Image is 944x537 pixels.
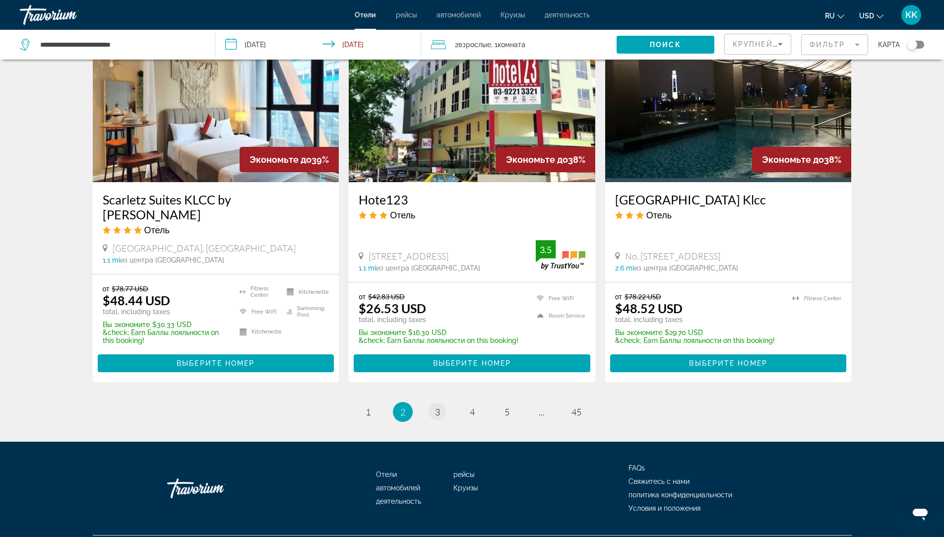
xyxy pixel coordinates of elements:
span: Крупнейшие сбережения [733,40,853,48]
li: Free WiFi [235,304,282,319]
span: Отели [355,11,376,19]
p: $16.30 USD [359,329,518,336]
button: Toggle map [900,40,924,49]
span: Экономьте до [762,154,824,165]
span: Комната [498,41,525,49]
span: от [103,284,110,293]
button: Выберите номер [610,354,847,372]
span: 5 [504,406,509,417]
span: Экономьте до [250,154,312,165]
span: из центра [GEOGRAPHIC_DATA] [376,264,480,272]
span: Выберите номер [689,359,767,367]
span: Экономьте до [506,154,568,165]
div: 3 star Hotel [615,209,842,220]
div: 38% [496,147,595,172]
ins: $26.53 USD [359,301,426,316]
a: Выберите номер [610,356,847,367]
span: ru [825,12,835,20]
a: Отели [376,470,397,478]
a: политика конфиденциальности [629,491,732,499]
p: $30.33 USD [103,321,228,329]
span: Взрослые [458,41,491,49]
p: &check; Earn Баллы лояльности on this booking! [103,329,228,344]
div: 4 star Hotel [103,224,329,235]
button: Change language [825,8,844,23]
a: Hotel image [349,23,595,182]
li: Fitness Center [235,284,282,299]
del: $78.77 USD [112,284,148,293]
span: 45 [571,406,581,417]
div: 39% [240,147,339,172]
a: Круизы [501,11,525,19]
span: 4 [470,406,475,417]
span: ... [539,406,545,417]
a: Свяжитесь с нами [629,477,690,485]
li: Kitchenette [282,284,329,299]
span: 2.6 mi [615,264,634,272]
span: Поиск [650,41,681,49]
span: карта [878,38,900,52]
p: total, including taxes [359,316,518,324]
button: Check-in date: Sep 22, 2025 Check-out date: Sep 23, 2025 [215,30,421,60]
ins: $48.44 USD [103,293,170,308]
a: FAQs [629,464,645,472]
a: рейсы [396,11,417,19]
span: USD [859,12,874,20]
li: Room Service [532,310,585,322]
mat-select: Sort by [733,38,783,50]
span: [STREET_ADDRESS] [369,251,448,262]
iframe: Кнопка запуска окна обмена сообщениями [904,497,936,529]
a: Hote123 [359,192,585,207]
span: Вы экономите [359,329,406,336]
ins: $48.52 USD [615,301,683,316]
span: [GEOGRAPHIC_DATA], [GEOGRAPHIC_DATA] [113,243,296,254]
a: Выберите номер [354,356,590,367]
button: User Menu [898,4,924,25]
h3: Scarletz Suites KLCC by [PERSON_NAME] [103,192,329,222]
button: Выберите номер [98,354,334,372]
span: Вы экономите [615,329,662,336]
img: Hotel image [605,23,852,182]
span: 2 [400,406,405,417]
span: Отель [646,209,672,220]
li: Free WiFi [532,292,585,305]
a: деятельность [545,11,590,19]
span: от [359,292,366,301]
span: от [615,292,622,301]
li: Swimming Pool [282,304,329,319]
span: 1.1 mi [359,264,376,272]
span: из центра [GEOGRAPHIC_DATA] [120,256,224,264]
span: Отель [390,209,415,220]
p: $29.70 USD [615,329,775,336]
div: 3.5 [536,244,556,256]
img: trustyou-badge.svg [536,240,585,269]
h3: [GEOGRAPHIC_DATA] Klcc [615,192,842,207]
a: Travorium [167,473,266,503]
del: $78.22 USD [625,292,661,301]
p: total, including taxes [615,316,775,324]
a: автомобилей [376,484,420,492]
span: деятельность [376,497,421,505]
nav: Pagination [93,402,852,422]
a: автомобилей [437,11,481,19]
button: Выберите номер [354,354,590,372]
a: Круизы [453,484,478,492]
a: Условия и положения [629,504,700,512]
p: &check; Earn Баллы лояльности on this booking! [359,336,518,344]
span: Отель [144,224,170,235]
button: Поиск [617,36,714,54]
span: 2 [455,38,491,52]
div: 3 star Hotel [359,209,585,220]
p: total, including taxes [103,308,228,316]
img: Hotel image [93,23,339,182]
